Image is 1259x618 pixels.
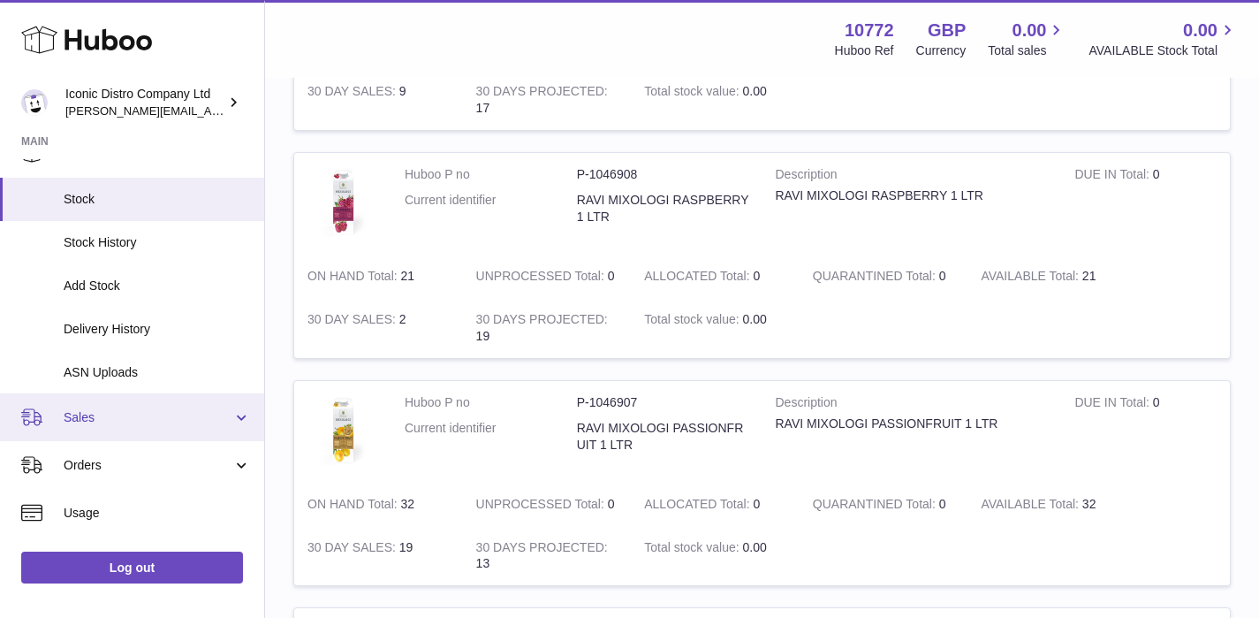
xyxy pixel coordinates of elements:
[1074,167,1152,186] strong: DUE IN Total
[463,483,632,526] td: 0
[64,409,232,426] span: Sales
[307,394,378,465] img: product image
[644,540,742,559] strong: Total stock value
[463,255,632,298] td: 0
[64,191,251,208] span: Stock
[307,540,399,559] strong: 30 DAY SALES
[644,269,753,287] strong: ALLOCATED Total
[307,166,378,237] img: product image
[631,255,800,298] td: 0
[294,483,463,526] td: 32
[776,187,1049,204] div: RAVI MIXOLOGI RASPBERRY 1 LTR
[64,457,232,474] span: Orders
[405,192,577,225] dt: Current identifier
[644,312,742,331] strong: Total stock value
[294,298,463,358] td: 2
[577,394,749,411] dd: P-1046907
[294,526,463,586] td: 19
[988,42,1066,59] span: Total sales
[743,312,767,326] span: 0.00
[577,420,749,454] dd: RAVI MIXOLOGI PASSIONFRUIT 1 LTR
[743,540,767,554] span: 0.00
[405,420,577,454] dt: Current identifier
[845,19,894,42] strong: 10772
[967,255,1136,298] td: 21
[1183,19,1217,42] span: 0.00
[1061,153,1230,255] td: 0
[463,298,632,358] td: 19
[307,312,399,331] strong: 30 DAY SALES
[1088,42,1238,59] span: AVAILABLE Stock Total
[1074,395,1152,414] strong: DUE IN Total
[307,84,399,103] strong: 30 DAY SALES
[813,269,939,287] strong: QUARANTINED Total
[967,483,1136,526] td: 32
[64,278,251,294] span: Add Stock
[64,505,251,522] span: Usage
[476,497,608,515] strong: UNPROCESSED Total
[1088,19,1238,59] a: 0.00 AVAILABLE Stock Total
[776,166,1049,187] strong: Description
[835,42,894,59] div: Huboo Ref
[981,269,1081,287] strong: AVAILABLE Total
[21,89,48,116] img: paul@iconicdistro.com
[939,269,946,283] span: 0
[307,269,401,287] strong: ON HAND Total
[1013,19,1047,42] span: 0.00
[939,497,946,511] span: 0
[476,84,608,103] strong: 30 DAYS PROJECTED
[644,84,742,103] strong: Total stock value
[21,552,243,584] a: Log out
[405,166,577,183] dt: Huboo P no
[476,540,608,559] strong: 30 DAYS PROJECTED
[64,364,251,381] span: ASN Uploads
[294,255,463,298] td: 21
[463,70,632,130] td: 17
[476,269,608,287] strong: UNPROCESSED Total
[1061,381,1230,483] td: 0
[577,166,749,183] dd: P-1046908
[988,19,1066,59] a: 0.00 Total sales
[405,394,577,411] dt: Huboo P no
[476,312,608,331] strong: 30 DAYS PROJECTED
[776,416,1049,432] div: RAVI MIXOLOGI PASSIONFRUIT 1 LTR
[776,394,1049,416] strong: Description
[916,42,967,59] div: Currency
[64,234,251,251] span: Stock History
[981,497,1081,515] strong: AVAILABLE Total
[928,19,966,42] strong: GBP
[644,497,753,515] strong: ALLOCATED Total
[65,103,354,118] span: [PERSON_NAME][EMAIL_ADDRESS][DOMAIN_NAME]
[307,497,401,515] strong: ON HAND Total
[743,84,767,98] span: 0.00
[65,86,224,119] div: Iconic Distro Company Ltd
[294,70,463,130] td: 9
[577,192,749,225] dd: RAVI MIXOLOGI RASPBERRY 1 LTR
[64,321,251,338] span: Delivery History
[463,526,632,586] td: 13
[813,497,939,515] strong: QUARANTINED Total
[631,483,800,526] td: 0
